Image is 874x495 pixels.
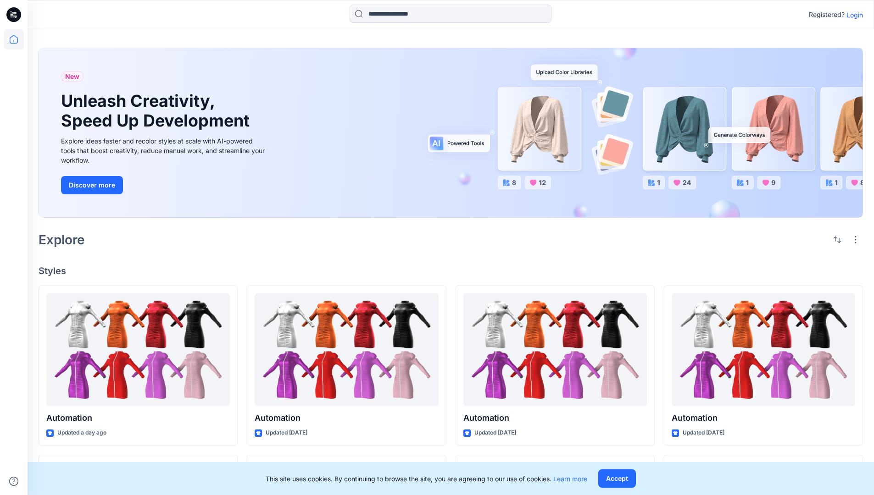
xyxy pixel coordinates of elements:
[61,176,123,194] button: Discover more
[255,293,438,407] a: Automation
[266,428,307,438] p: Updated [DATE]
[46,412,230,424] p: Automation
[61,136,267,165] div: Explore ideas faster and recolor styles at scale with AI-powered tools that boost creativity, red...
[463,293,647,407] a: Automation
[266,474,587,484] p: This site uses cookies. By continuing to browse the site, you are agreeing to our use of cookies.
[65,71,79,82] span: New
[255,412,438,424] p: Automation
[57,428,106,438] p: Updated a day ago
[39,232,85,247] h2: Explore
[598,469,636,488] button: Accept
[61,176,267,194] a: Discover more
[809,9,845,20] p: Registered?
[672,412,855,424] p: Automation
[683,428,724,438] p: Updated [DATE]
[553,475,587,483] a: Learn more
[672,293,855,407] a: Automation
[46,293,230,407] a: Automation
[463,412,647,424] p: Automation
[39,265,863,276] h4: Styles
[474,428,516,438] p: Updated [DATE]
[61,91,254,131] h1: Unleash Creativity, Speed Up Development
[846,10,863,20] p: Login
